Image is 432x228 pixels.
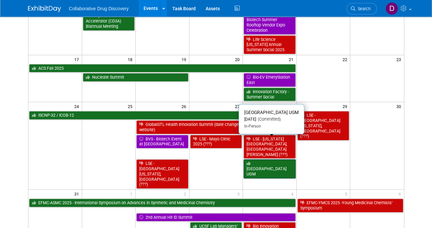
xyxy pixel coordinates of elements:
span: 2 [183,190,189,198]
a: Nucleate Summit [83,73,188,82]
a: BVS - Biotech Event at [GEOGRAPHIC_DATA] [136,135,188,148]
a: LSE - [GEOGRAPHIC_DATA][US_STATE], [GEOGRAPHIC_DATA] (???) [136,159,188,189]
span: 4 [290,190,296,198]
a: Life Science [US_STATE] Annual Summer Social 2025 [244,35,296,54]
a: EFMC-YMCS 2025 -Young Medicinal Chemists’ Symposium [297,199,403,212]
a: LSE - Mayo Clinic 2025 (???) [190,135,242,148]
span: 31 [74,190,82,198]
a: ISCNP-32 / ICOB-12 [29,111,296,120]
span: 19 [181,55,189,63]
span: Collaborative Drug Discovery [69,6,129,11]
a: 2nd Annual Hit ID Summit [136,213,296,222]
a: Search [347,3,377,15]
span: 18 [127,55,135,63]
span: In-Person [244,124,261,129]
a: LSE - [GEOGRAPHIC_DATA][US_STATE], [GEOGRAPHIC_DATA] (???) [297,111,349,140]
span: Search [355,6,371,11]
span: 25 [127,102,135,110]
span: 5 [344,190,350,198]
span: 17 [74,55,82,63]
span: 29 [342,102,350,110]
a: GlobalSTL Health Innovation Summit (date changed, confirmed on their website) [136,120,296,134]
span: 27 [234,102,243,110]
img: ExhibitDay [28,6,61,12]
span: 24 [74,102,82,110]
span: 26 [181,102,189,110]
span: [GEOGRAPHIC_DATA] UGM [244,110,299,115]
a: ACS Fall 2025 [29,64,296,73]
span: 20 [234,55,243,63]
a: Bio-EV EmeryStation East [244,73,296,87]
a: LSE - [US_STATE][GEOGRAPHIC_DATA], [GEOGRAPHIC_DATA][PERSON_NAME] (???) [244,135,296,159]
div: [DATE] [244,117,299,122]
a: [GEOGRAPHIC_DATA] UGM [244,159,296,178]
span: (Committed) [256,117,281,122]
span: 3 [237,190,243,198]
a: BVS - Fenway Biotech Summer Rooftop Vendor Expo Celebration [244,11,296,35]
span: 21 [288,55,296,63]
a: Innovation Factory - Summer Social [244,88,296,101]
span: 22 [342,55,350,63]
span: 30 [396,102,404,110]
span: 23 [396,55,404,63]
span: 6 [398,190,404,198]
a: EFMC-ASMC 2025 - International Symposium on Advances in Synthetic and Medicinal Chemistry [29,199,296,207]
span: 1 [129,190,135,198]
img: Daniel Castro [385,2,398,15]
